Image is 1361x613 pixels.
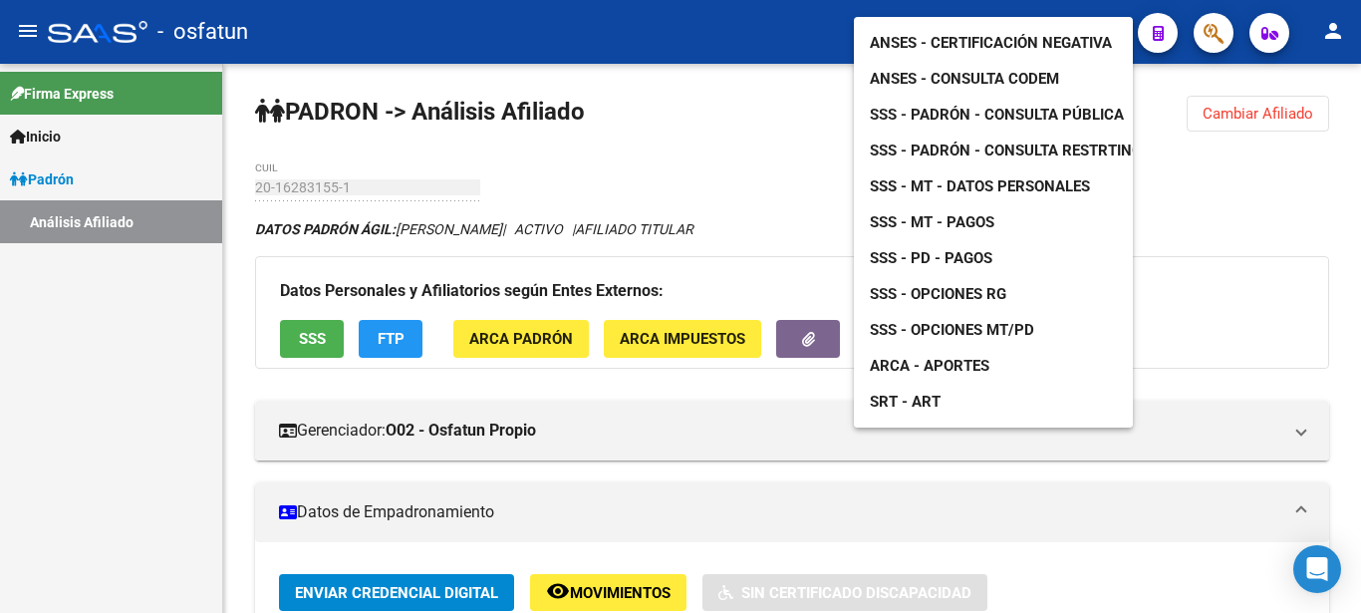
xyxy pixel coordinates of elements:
[854,25,1128,61] a: ANSES - Certificación Negativa
[854,61,1075,97] a: ANSES - Consulta CODEM
[870,285,1006,303] span: SSS - Opciones RG
[870,393,941,411] span: SRT - ART
[854,168,1106,204] a: SSS - MT - Datos Personales
[854,97,1140,133] a: SSS - Padrón - Consulta Pública
[870,213,994,231] span: SSS - MT - Pagos
[854,240,1008,276] a: SSS - PD - Pagos
[870,357,989,375] span: ARCA - Aportes
[870,177,1090,195] span: SSS - MT - Datos Personales
[870,321,1034,339] span: SSS - Opciones MT/PD
[870,249,992,267] span: SSS - PD - Pagos
[854,348,1005,384] a: ARCA - Aportes
[870,142,1166,159] span: SSS - Padrón - Consulta Restrtingida
[854,312,1050,348] a: SSS - Opciones MT/PD
[854,276,1022,312] a: SSS - Opciones RG
[854,133,1182,168] a: SSS - Padrón - Consulta Restrtingida
[870,70,1059,88] span: ANSES - Consulta CODEM
[854,384,1133,420] a: SRT - ART
[870,34,1112,52] span: ANSES - Certificación Negativa
[854,204,1010,240] a: SSS - MT - Pagos
[1293,545,1341,593] div: Open Intercom Messenger
[870,106,1124,124] span: SSS - Padrón - Consulta Pública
